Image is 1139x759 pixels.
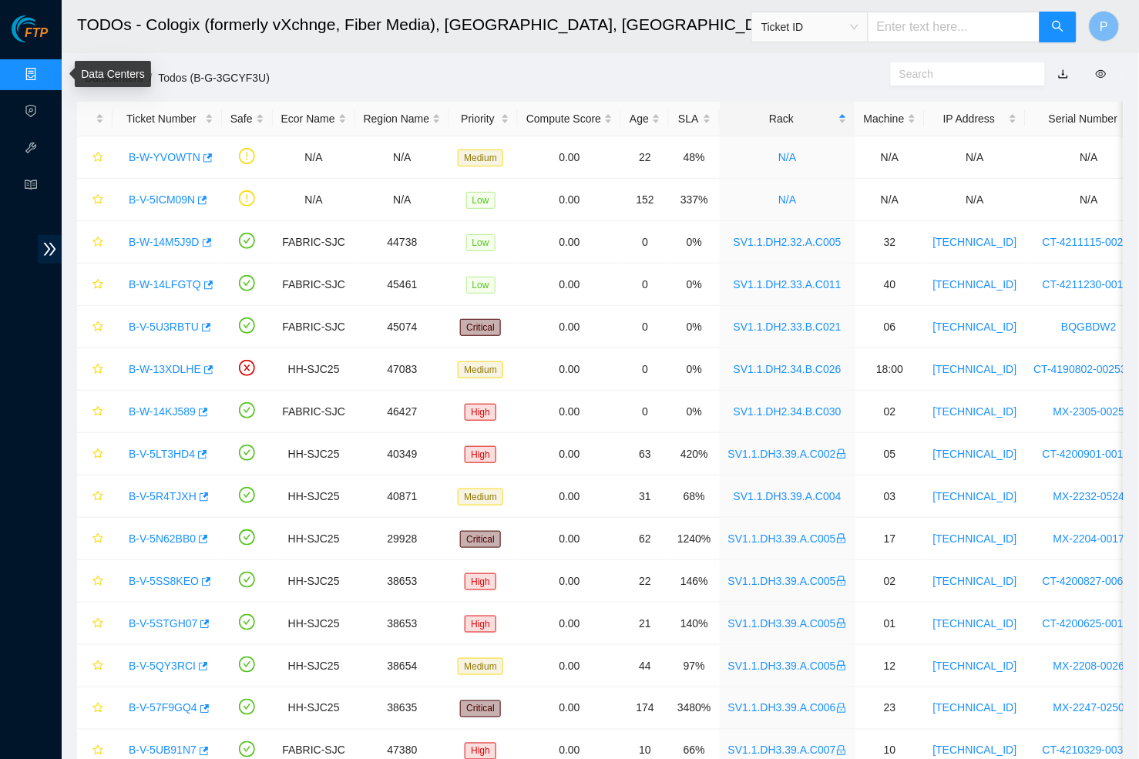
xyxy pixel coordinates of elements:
span: search [1052,20,1064,35]
a: SV1.1.DH3.39.A.C004 [734,490,842,502]
a: B-W-13XDLHE [129,363,201,375]
span: Medium [458,658,503,675]
td: 48% [669,136,720,179]
td: 40349 [355,433,450,475]
td: FABRIC-SJC [273,264,355,306]
a: B-V-5SS8KEO [129,575,199,587]
td: HH-SJC25 [273,433,355,475]
a: SV1.1.DH3.39.A.C005lock [728,575,847,587]
span: star [92,533,103,546]
a: CT-4211115-00208 [1043,236,1136,248]
a: [TECHNICAL_ID] [933,448,1017,460]
a: B-V-5QY3RCI [129,660,196,672]
a: B-V-5R4TJXH [129,490,197,502]
button: star [86,314,104,339]
span: star [92,237,103,249]
td: 38654 [355,645,450,687]
td: 38635 [355,687,450,730]
td: 0% [669,221,720,264]
td: 0.00 [518,433,621,475]
a: BQGBDW2 [1062,321,1117,333]
img: Akamai Technologies [12,15,78,42]
a: [TECHNICAL_ID] [933,321,1017,333]
a: SV1.1.DH3.39.A.C005lock [728,660,847,672]
td: 21 [621,603,669,645]
td: 44 [621,645,669,687]
button: star [86,145,104,170]
input: Enter text here... [868,12,1040,42]
td: N/A [355,136,450,179]
td: 38653 [355,560,450,603]
td: 22 [621,136,669,179]
td: 0.00 [518,221,621,264]
span: check-circle [239,317,255,334]
td: 0% [669,391,720,433]
td: N/A [273,179,355,221]
td: 45461 [355,264,450,306]
td: 05 [855,433,925,475]
span: Critical [460,531,501,548]
span: exclamation-circle [239,190,255,207]
td: 0 [621,348,669,391]
td: 17 [855,518,925,560]
td: 0.00 [518,391,621,433]
a: CT-4200625-00168 [1043,617,1136,630]
td: 45074 [355,306,450,348]
a: B-V-5U3RBTU [129,321,199,333]
span: check-circle [239,402,255,418]
span: Critical [460,319,501,336]
td: 3480% [669,687,720,730]
span: check-circle [239,445,255,461]
span: read [25,172,37,203]
a: [TECHNICAL_ID] [933,702,1017,714]
a: B-V-5ICM09N [129,193,195,206]
td: 06 [855,306,925,348]
button: star [86,399,104,424]
td: 01 [855,603,925,645]
a: SV1.1.DH3.39.A.C005lock [728,617,847,630]
td: 46427 [355,391,450,433]
a: [TECHNICAL_ID] [933,744,1017,757]
td: N/A [855,136,925,179]
a: SV1.1.DH2.32.A.C005 [734,236,842,248]
span: check-circle [239,529,255,546]
button: star [86,569,104,593]
td: N/A [355,179,450,221]
td: FABRIC-SJC [273,306,355,348]
span: lock [836,703,847,714]
span: P [1100,17,1109,36]
td: 0 [621,306,669,348]
button: search [1040,12,1077,42]
span: double-right [38,235,62,264]
span: star [92,364,103,376]
span: star [92,406,103,418]
a: MX-2204-0017 [1053,532,1125,545]
td: 0% [669,306,720,348]
button: download [1047,62,1080,86]
a: [TECHNICAL_ID] [933,236,1017,248]
span: High [465,446,496,463]
a: B-V-5N62BB0 [129,532,196,545]
td: 03 [855,475,925,518]
span: star [92,703,103,715]
td: 0.00 [518,264,621,306]
span: star [92,194,103,207]
a: CT-4211230-00123 [1043,278,1136,291]
span: Low [466,192,496,209]
button: star [86,526,104,551]
span: star [92,321,103,334]
a: MX-2305-0025 [1053,405,1125,418]
td: N/A [925,136,1026,179]
td: 0 [621,264,669,306]
a: [TECHNICAL_ID] [933,490,1017,502]
td: 0% [669,348,720,391]
span: check-circle [239,572,255,588]
a: [TECHNICAL_ID] [933,405,1017,418]
td: N/A [925,179,1026,221]
td: 18:00 [855,348,925,391]
a: [TECHNICAL_ID] [933,617,1017,630]
button: P [1089,11,1120,42]
span: Critical [460,700,501,717]
a: B-W-14KJ589 [129,405,196,418]
a: B-W-14LFGTQ [129,278,201,291]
